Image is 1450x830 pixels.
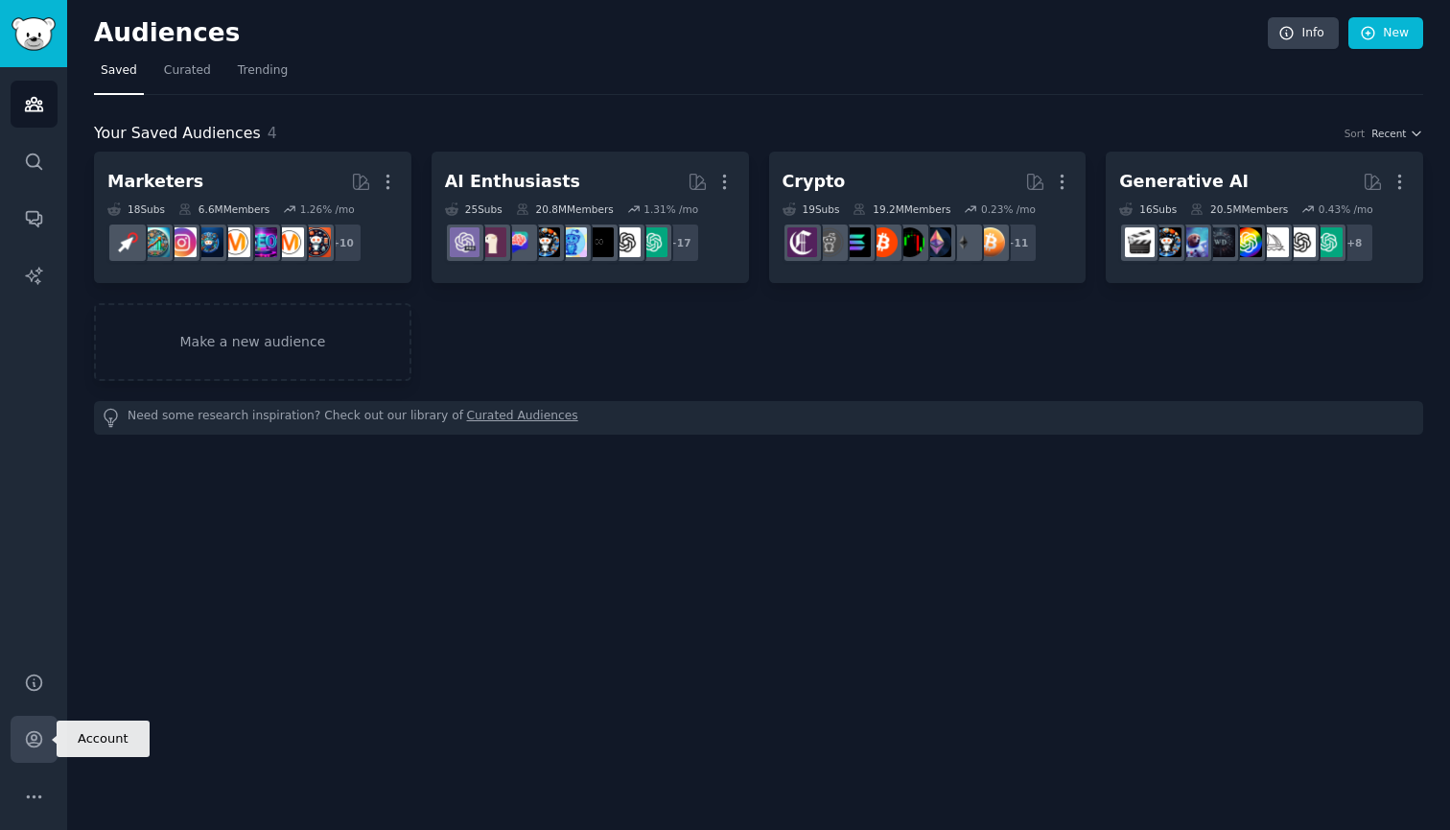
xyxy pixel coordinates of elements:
div: 20.8M Members [516,202,614,216]
span: Your Saved Audiences [94,122,261,146]
img: midjourney [1259,227,1289,257]
a: Crypto19Subs19.2MMembers0.23% /mo+11BitcoinethereumethtraderCryptoMarketsBitcoinBeginnerssolanaCr... [769,152,1087,283]
img: Bitcoin [975,227,1005,257]
img: ChatGPT [1313,227,1343,257]
div: Need some research inspiration? Check out our library of [94,401,1423,435]
img: ChatGPTPromptGenius [503,227,533,257]
img: BitcoinBeginners [868,227,898,257]
img: CryptoCurrencies [814,227,844,257]
img: weirddalle [1205,227,1235,257]
div: Sort [1345,127,1366,140]
div: 1.26 % /mo [300,202,355,216]
img: ArtificialInteligence [584,227,614,257]
span: Trending [238,62,288,80]
img: SEO [247,227,277,257]
a: Marketers18Subs6.6MMembers1.26% /mo+10socialmediamarketingSEODigitalMarketingdigital_marketingIns... [94,152,411,283]
img: GummySearch logo [12,17,56,51]
div: + 10 [322,223,362,263]
a: Trending [231,56,294,95]
a: Make a new audience [94,303,411,381]
div: Crypto [783,170,846,194]
img: Affiliatemarketing [140,227,170,257]
div: 19.2M Members [853,202,950,216]
img: InstagramMarketing [167,227,197,257]
a: Curated [157,56,218,95]
div: 0.43 % /mo [1319,202,1373,216]
div: 0.23 % /mo [981,202,1036,216]
div: Generative AI [1119,170,1249,194]
div: 6.6M Members [178,202,269,216]
img: artificial [557,227,587,257]
div: 19 Sub s [783,202,840,216]
img: CryptoMarkets [895,227,924,257]
span: Saved [101,62,137,80]
img: digital_marketing [194,227,223,257]
div: Marketers [107,170,203,194]
div: AI Enthusiasts [445,170,580,194]
div: 1.31 % /mo [643,202,698,216]
img: ethereum [948,227,978,257]
div: + 17 [660,223,700,263]
img: solana [841,227,871,257]
img: aiArt [530,227,560,257]
span: Curated [164,62,211,80]
img: GPT3 [1232,227,1262,257]
div: 25 Sub s [445,202,503,216]
img: Crypto_Currency_News [787,227,817,257]
div: + 8 [1334,223,1374,263]
img: aiArt [1152,227,1181,257]
a: Saved [94,56,144,95]
div: 20.5M Members [1190,202,1288,216]
img: LocalLLaMA [477,227,506,257]
img: PPC [113,227,143,257]
img: aivideo [1125,227,1155,257]
div: 16 Sub s [1119,202,1177,216]
div: 18 Sub s [107,202,165,216]
button: Recent [1371,127,1423,140]
a: Curated Audiences [467,408,578,428]
img: StableDiffusion [1179,227,1208,257]
span: Recent [1371,127,1406,140]
img: OpenAI [611,227,641,257]
a: AI Enthusiasts25Subs20.8MMembers1.31% /mo+17ChatGPTOpenAIArtificialInteligenceartificialaiArtChat... [432,152,749,283]
img: OpenAI [1286,227,1316,257]
h2: Audiences [94,18,1268,49]
a: New [1348,17,1423,50]
img: ethtrader [922,227,951,257]
a: Generative AI16Subs20.5MMembers0.43% /mo+8ChatGPTOpenAImidjourneyGPT3weirddalleStableDiffusionaiA... [1106,152,1423,283]
img: socialmedia [301,227,331,257]
img: marketing [274,227,304,257]
a: Info [1268,17,1339,50]
img: ChatGPT [638,227,667,257]
div: + 11 [997,223,1038,263]
img: ChatGPTPro [450,227,479,257]
span: 4 [268,124,277,142]
img: DigitalMarketing [221,227,250,257]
